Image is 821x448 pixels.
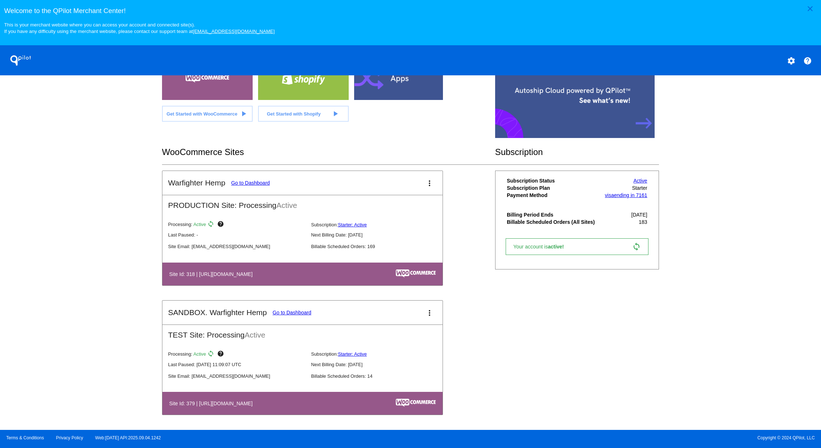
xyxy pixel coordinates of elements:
[311,351,448,357] p: Subscription:
[806,4,814,13] mat-icon: close
[331,109,340,118] mat-icon: play_arrow
[417,435,815,440] span: Copyright © 2024 QPilot, LLC
[338,351,367,357] a: Starter: Active
[513,244,571,250] span: Your account is
[506,177,601,184] th: Subscription Status
[311,373,448,379] p: Billable Scheduled Orders: 14
[311,232,448,238] p: Next Billing Date: [DATE]
[168,221,305,229] p: Processing:
[258,106,349,122] a: Get Started with Shopify
[506,192,601,198] th: Payment Method
[168,308,267,317] h2: SANDBOX. Warfighter Hemp
[495,147,659,157] h2: Subscription
[6,435,44,440] a: Terms & Conditions
[168,350,305,359] p: Processing:
[267,111,321,117] span: Get Started with Shopify
[6,53,35,68] h1: QPilot
[168,362,305,367] p: Last Paused: [DATE] 11:09:07 UTC
[169,271,256,277] h4: Site Id: 318 | [URL][DOMAIN_NAME]
[311,222,448,227] p: Subscription:
[4,22,274,34] small: This is your merchant website where you can access your account and connected site(s). If you hav...
[396,399,436,407] img: c53aa0e5-ae75-48aa-9bee-956650975ee5
[311,362,448,367] p: Next Billing Date: [DATE]
[631,212,647,218] span: [DATE]
[168,179,225,187] h2: Warfighter Hemp
[162,106,253,122] a: Get Started with WooCommerce
[425,179,434,188] mat-icon: more_vert
[4,7,817,15] h3: Welcome to the QPilot Merchant Center!
[506,219,601,225] th: Billable Scheduled Orders (All Sites)
[168,244,305,249] p: Site Email: [EMAIL_ADDRESS][DOMAIN_NAME]
[277,201,297,209] span: Active
[168,232,305,238] p: Last Paused: -
[95,435,161,440] a: Web:[DATE] API:2025.09.04.1242
[239,109,248,118] mat-icon: play_arrow
[245,331,265,339] span: Active
[217,350,226,359] mat-icon: help
[311,244,448,249] p: Billable Scheduled Orders: 169
[632,242,641,251] mat-icon: sync
[787,56,796,65] mat-icon: settings
[396,269,436,277] img: c53aa0e5-ae75-48aa-9bee-956650975ee5
[803,56,812,65] mat-icon: help
[162,195,443,210] h2: PRODUCTION Site: Processing
[634,178,647,184] a: Active
[548,244,567,250] span: active!
[162,147,495,157] h2: WooCommerce Sites
[632,185,647,191] span: Starter
[425,309,434,317] mat-icon: more_vert
[194,222,206,227] span: Active
[217,221,226,229] mat-icon: help
[166,111,237,117] span: Get Started with WooCommerce
[506,185,601,191] th: Subscription Plan
[506,238,648,255] a: Your account isactive! sync
[168,373,305,379] p: Site Email: [EMAIL_ADDRESS][DOMAIN_NAME]
[639,219,647,225] span: 183
[207,350,216,359] mat-icon: sync
[56,435,83,440] a: Privacy Policy
[162,325,443,339] h2: TEST Site: Processing
[169,401,256,406] h4: Site Id: 379 | [URL][DOMAIN_NAME]
[338,222,367,227] a: Starter: Active
[506,212,601,218] th: Billing Period Ends
[231,180,270,186] a: Go to Dashboard
[193,29,275,34] a: [EMAIL_ADDRESS][DOMAIN_NAME]
[605,192,647,198] a: visaending in 7161
[273,310,311,315] a: Go to Dashboard
[207,221,216,229] mat-icon: sync
[605,192,614,198] span: visa
[194,351,206,357] span: Active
